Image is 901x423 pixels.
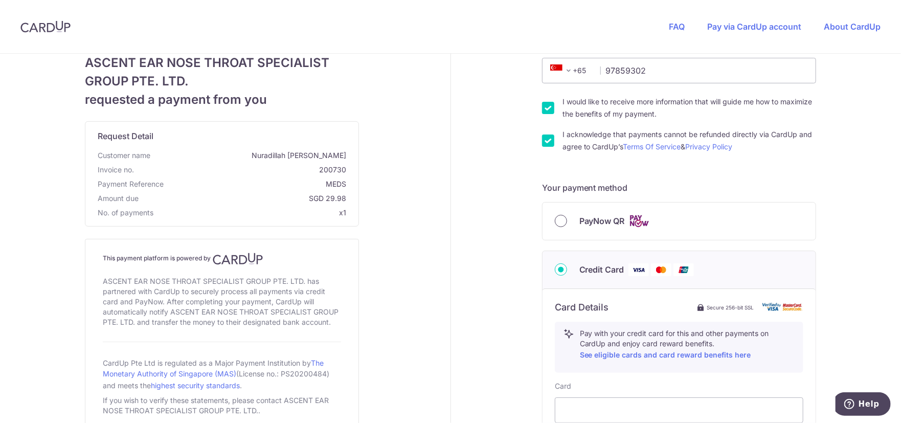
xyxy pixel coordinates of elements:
img: Visa [628,263,649,276]
span: 200730 [138,165,346,175]
h4: This payment platform is powered by [103,253,341,265]
div: ASCENT EAR NOSE THROAT SPECIALIST GROUP PTE. LTD. has partnered with CardUp to securely process a... [103,274,341,329]
iframe: Opens a widget where you can find more information [836,392,891,418]
img: CardUp [213,253,263,265]
div: If you wish to verify these statements, please contact ASCENT EAR NOSE THROAT SPECIALIST GROUP PT... [103,393,341,418]
h6: Card Details [555,301,609,314]
label: I would like to receive more information that will guide me how to maximize the benefits of my pa... [562,96,816,120]
img: Union Pay [673,263,694,276]
img: CardUp [20,20,71,33]
a: highest security standards [151,381,240,390]
span: +65 [550,64,575,77]
span: Amount due [98,193,139,204]
span: x1 [339,208,346,217]
span: +65 [547,64,593,77]
span: Invoice no. [98,165,134,175]
span: translation missing: en.request_detail [98,131,153,141]
div: PayNow QR Cards logo [555,215,803,228]
a: Terms Of Service [623,142,681,151]
span: requested a payment from you [85,91,359,109]
img: Cards logo [629,215,649,228]
span: Credit Card [579,263,624,276]
span: Nuradillah [PERSON_NAME] [154,150,346,161]
label: I acknowledge that payments cannot be refunded directly via CardUp and agree to CardUp’s & [562,128,816,153]
iframe: Secure card payment input frame [564,404,795,416]
span: ASCENT EAR NOSE THROAT SPECIALIST GROUP PTE. LTD. [85,54,359,91]
label: Card [555,381,571,391]
span: translation missing: en.payment_reference [98,180,164,188]
h5: Your payment method [542,182,816,194]
span: Customer name [98,150,150,161]
img: Mastercard [651,263,671,276]
div: CardUp Pte Ltd is regulated as a Major Payment Institution by (License no.: PS20200484) and meets... [103,354,341,393]
span: SGD 29.98 [143,193,346,204]
span: No. of payments [98,208,153,218]
p: Pay with your credit card for this and other payments on CardUp and enjoy card reward benefits. [580,328,795,361]
a: Privacy Policy [686,142,733,151]
span: Secure 256-bit SSL [707,303,754,311]
a: See eligible cards and card reward benefits here [580,350,751,359]
span: MEDS [168,179,346,189]
div: Credit Card Visa Mastercard Union Pay [555,263,803,276]
img: card secure [762,303,803,311]
span: PayNow QR [579,215,625,227]
a: About CardUp [824,21,881,32]
a: FAQ [669,21,685,32]
a: Pay via CardUp account [707,21,801,32]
